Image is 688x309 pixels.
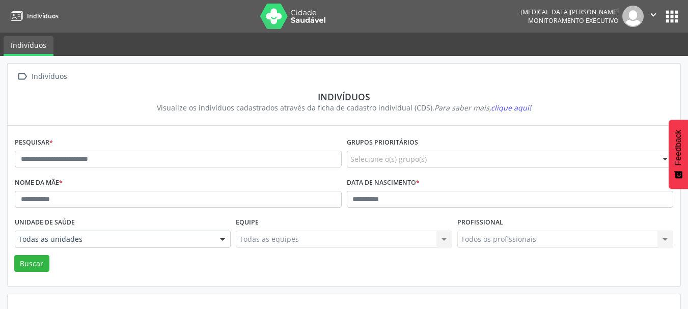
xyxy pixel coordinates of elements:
[27,12,59,20] span: Indivíduos
[669,120,688,189] button: Feedback - Mostrar pesquisa
[457,215,503,231] label: Profissional
[434,103,531,113] i: Para saber mais,
[644,6,663,27] button: 
[648,9,659,20] i: 
[347,175,420,191] label: Data de nascimento
[14,255,49,272] button: Buscar
[491,103,531,113] span: clique aqui!
[18,234,210,244] span: Todas as unidades
[528,16,619,25] span: Monitoramento Executivo
[15,175,63,191] label: Nome da mãe
[236,215,259,231] label: Equipe
[15,69,30,84] i: 
[4,36,53,56] a: Indivíduos
[15,215,75,231] label: Unidade de saúde
[7,8,59,24] a: Indivíduos
[622,6,644,27] img: img
[520,8,619,16] div: [MEDICAL_DATA][PERSON_NAME]
[15,135,53,151] label: Pesquisar
[350,154,427,164] span: Selecione o(s) grupo(s)
[30,69,69,84] div: Indivíduos
[663,8,681,25] button: apps
[22,102,666,113] div: Visualize os indivíduos cadastrados através da ficha de cadastro individual (CDS).
[674,130,683,165] span: Feedback
[22,91,666,102] div: Indivíduos
[15,69,69,84] a:  Indivíduos
[347,135,418,151] label: Grupos prioritários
